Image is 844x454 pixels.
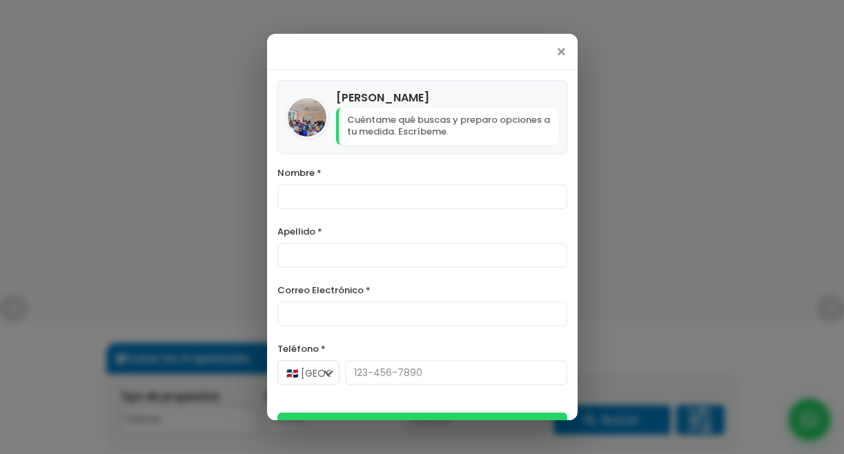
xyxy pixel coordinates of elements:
button: Iniciar Conversación [277,413,567,440]
h4: [PERSON_NAME] [336,89,558,106]
p: Cuéntame qué buscas y preparo opciones a tu medida. Escríbeme. [336,108,558,145]
label: Correo Electrónico * [277,282,567,299]
span: × [556,44,567,61]
label: Apellido * [277,223,567,240]
img: Adrian Reyes [288,98,326,137]
label: Nombre * [277,164,567,181]
label: Teléfono * [277,340,567,357]
input: 123-456-7890 [345,360,567,385]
